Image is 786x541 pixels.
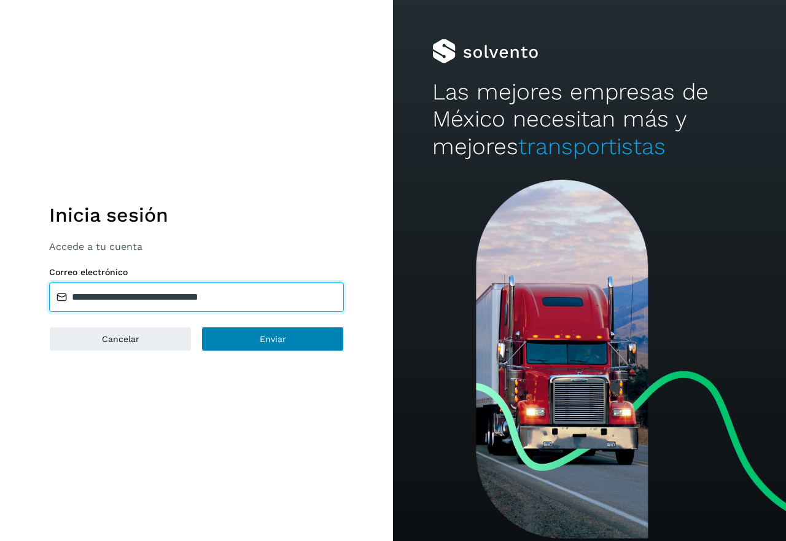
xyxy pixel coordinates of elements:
[49,267,344,278] label: Correo electrónico
[201,327,344,351] button: Enviar
[432,79,747,160] h2: Las mejores empresas de México necesitan más y mejores
[518,133,666,160] span: transportistas
[49,327,192,351] button: Cancelar
[102,335,139,343] span: Cancelar
[49,241,344,252] p: Accede a tu cuenta
[260,335,286,343] span: Enviar
[49,203,344,227] h1: Inicia sesión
